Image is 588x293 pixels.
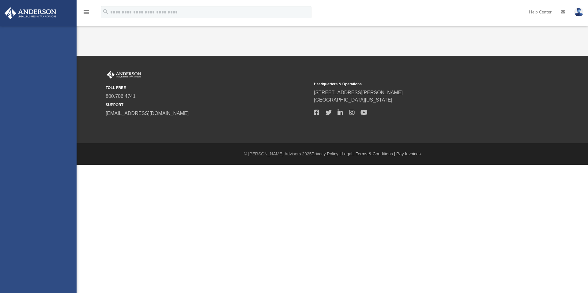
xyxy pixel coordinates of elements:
a: 800.706.4741 [106,94,136,99]
img: User Pic [574,8,583,17]
a: [EMAIL_ADDRESS][DOMAIN_NAME] [106,111,189,116]
img: Anderson Advisors Platinum Portal [3,7,58,19]
i: menu [83,9,90,16]
a: [GEOGRAPHIC_DATA][US_STATE] [314,97,392,102]
small: Headquarters & Operations [314,81,518,87]
a: Legal | [342,151,355,156]
a: Pay Invoices [396,151,420,156]
img: Anderson Advisors Platinum Portal [106,71,142,79]
a: [STREET_ADDRESS][PERSON_NAME] [314,90,403,95]
i: search [102,8,109,15]
small: TOLL FREE [106,85,310,91]
div: © [PERSON_NAME] Advisors 2025 [77,151,588,157]
a: menu [83,12,90,16]
a: Privacy Policy | [312,151,341,156]
small: SUPPORT [106,102,310,108]
a: Terms & Conditions | [356,151,395,156]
